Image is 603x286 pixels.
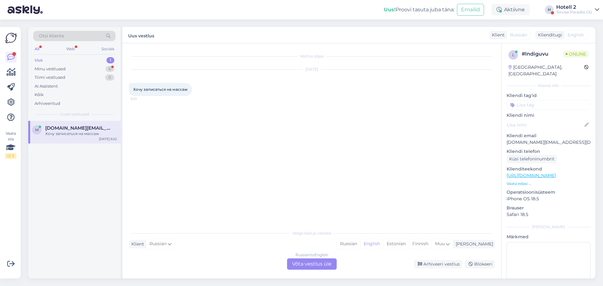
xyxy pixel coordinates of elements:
[129,230,495,236] div: Valige keel ja vastake
[360,239,383,249] div: English
[507,205,590,211] p: Brauser
[507,196,590,202] p: iPhone OS 18.5
[507,148,590,155] p: Kliendi telefon
[45,131,117,137] div: Хочу записаться на массаж
[45,125,111,131] span: mostova.pl@gmail.com
[522,50,563,58] div: # lndiguvu
[35,74,65,81] div: Tiimi vestlused
[35,127,39,132] span: m
[507,224,590,230] div: [PERSON_NAME]
[131,96,154,101] span: 6:22
[465,260,495,268] div: Blokeeri
[457,4,484,16] button: Emailid
[99,137,117,141] div: [DATE] 6:22
[507,155,557,163] div: Küsi telefoninumbrit
[510,32,527,38] span: Russian
[133,87,187,92] span: Хочу записаться на массаж
[35,100,60,107] div: Arhiveeritud
[507,234,590,240] p: Märkmed
[35,57,43,63] div: Uus
[507,181,590,186] p: Vaata edasi ...
[5,131,16,159] div: Vaata siia
[129,67,495,72] div: [DATE]
[507,139,590,146] p: [DOMAIN_NAME][EMAIL_ADDRESS][DOMAIN_NAME]
[507,211,590,218] p: Safari 18.5
[409,239,432,249] div: Finnish
[5,32,17,44] img: Askly Logo
[507,112,590,119] p: Kliendi nimi
[492,4,530,15] div: Aktiivne
[35,92,44,98] div: Kõik
[33,45,41,53] div: All
[296,252,328,258] div: Russian to English
[149,240,166,247] span: Russian
[507,100,590,110] input: Lisa tag
[129,241,144,247] div: Klient
[507,189,590,196] p: Operatsioonisüsteem
[383,239,409,249] div: Estonian
[35,66,66,72] div: Minu vestlused
[507,83,590,89] div: Kliendi info
[556,5,592,10] div: Hotell 2
[414,260,462,268] div: Arhiveeri vestlus
[60,111,89,117] span: Uued vestlused
[507,166,590,172] p: Klienditeekond
[507,92,590,99] p: Kliendi tag'id
[39,33,64,39] span: Otsi kliente
[563,51,589,57] span: Online
[105,74,114,81] div: 0
[337,239,360,249] div: Russian
[128,31,154,39] label: Uus vestlus
[489,32,505,38] div: Klient
[384,6,454,13] div: Proovi tasuta juba täna:
[287,258,337,270] div: Võta vestlus üle
[106,66,114,72] div: 6
[435,241,445,246] span: Muu
[568,32,584,38] span: English
[453,241,493,247] div: [PERSON_NAME]
[535,32,562,38] div: Klienditugi
[507,132,590,139] p: Kliendi email
[5,153,16,159] div: 0 / 3
[556,5,599,15] a: Hotell 2Tervise Paradiis OÜ
[556,10,592,15] div: Tervise Paradiis OÜ
[384,7,396,13] b: Uus!
[35,83,58,89] div: AI Assistent
[106,57,114,63] div: 1
[100,45,116,53] div: Socials
[512,52,514,57] span: l
[545,5,554,14] div: H
[507,173,556,178] a: [URL][DOMAIN_NAME]
[508,64,584,77] div: [GEOGRAPHIC_DATA], [GEOGRAPHIC_DATA]
[65,45,76,53] div: Web
[507,121,583,128] input: Lisa nimi
[129,53,495,59] div: Vestlus algas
